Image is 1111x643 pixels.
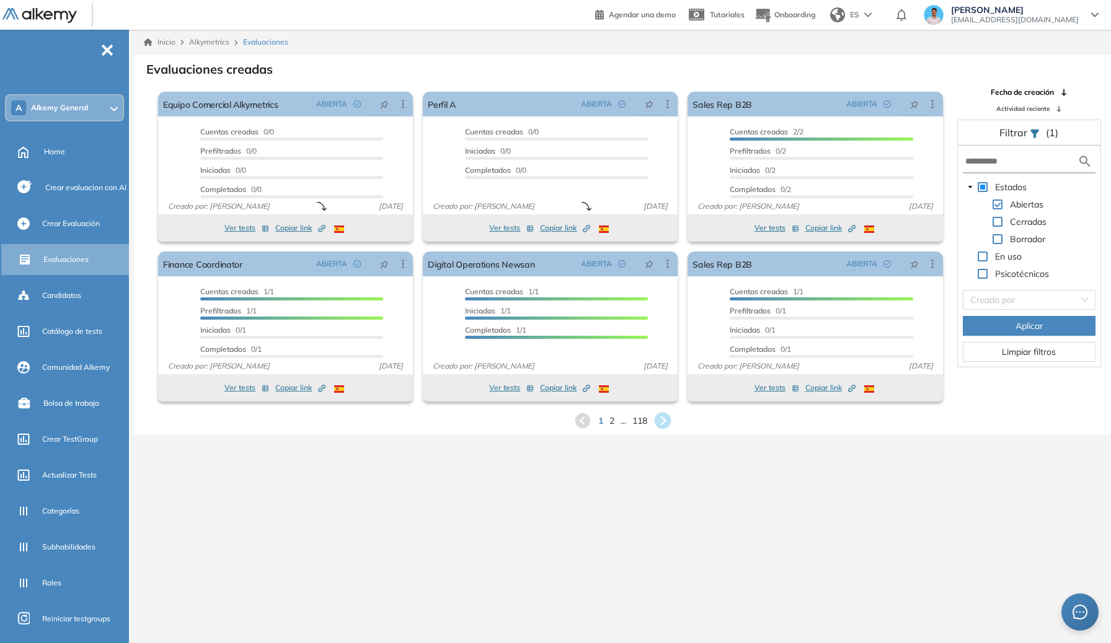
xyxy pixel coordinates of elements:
span: 0/1 [730,325,776,335]
span: 0/1 [730,306,786,315]
span: Borrador [1007,232,1048,247]
span: Limpiar filtros [1002,345,1056,359]
span: 0/0 [200,185,262,194]
button: Onboarding [755,2,815,28]
span: ... [621,414,626,427]
span: Iniciadas [200,325,231,335]
button: Copiar link [275,221,325,235]
button: pushpin [635,94,663,114]
img: Logo [2,8,77,24]
span: 0/1 [200,344,262,354]
span: ABIERTA [581,258,612,269]
span: caret-down [967,184,973,190]
span: 1/1 [730,287,803,296]
span: Cuentas creadas [730,287,788,296]
span: check-circle [618,260,626,268]
span: Comunidad Alkemy [42,362,110,373]
span: message [1073,605,1087,619]
button: Ver tests [755,380,799,395]
span: Cuentas creadas [465,127,523,136]
span: [DATE] [904,201,938,212]
button: Copiar link [540,380,590,395]
span: pushpin [645,259,653,269]
span: check-circle [618,100,626,108]
span: Prefiltrados [200,306,241,315]
span: 2 [609,414,614,427]
span: Cuentas creadas [465,287,523,296]
span: Subhabilidades [42,541,95,553]
span: Estados [993,180,1029,195]
span: Completados [200,344,246,354]
span: Cuentas creadas [730,127,788,136]
span: [DATE] [374,201,408,212]
span: Estados [995,182,1027,193]
span: Prefiltrados [730,146,771,155]
span: Psicotécnicos [995,268,1049,279]
a: Sales Rep B2B [693,92,752,116]
span: Prefiltrados [730,306,771,315]
span: 1/1 [200,287,274,296]
a: Perfil A [428,92,456,116]
img: ESP [864,225,874,233]
span: Creado por: [PERSON_NAME] [693,201,804,212]
span: En uso [993,249,1024,264]
span: Completados [730,185,776,194]
button: Copiar link [805,221,856,235]
span: Abiertas [1007,197,1046,212]
button: Ver tests [755,221,799,235]
span: Alkemy General [31,103,88,113]
span: check-circle [883,100,891,108]
span: Psicotécnicos [993,266,1051,281]
a: Agendar una demo [595,6,676,21]
span: Actualizar Tests [42,470,97,481]
span: Copiar link [805,222,856,234]
span: Tutoriales [710,10,745,19]
span: Creado por: [PERSON_NAME] [428,201,539,212]
span: Home [44,146,65,157]
span: 118 [632,414,647,427]
span: Catálogo de tests [42,326,102,337]
span: Fecha de creación [991,87,1054,98]
span: Completados [730,344,776,354]
h3: Evaluaciones creadas [146,62,273,77]
span: [DATE] [639,361,673,372]
button: Copiar link [805,380,856,395]
span: ABIERTA [846,258,877,269]
img: ESP [334,385,344,393]
span: [DATE] [639,201,673,212]
span: ABIERTA [316,98,347,110]
span: Cerradas [1007,214,1049,229]
button: pushpin [371,94,398,114]
button: Ver tests [224,380,269,395]
span: pushpin [910,259,919,269]
button: Copiar link [540,221,590,235]
span: 0/1 [730,344,791,354]
span: Completados [465,165,511,175]
button: Ver tests [489,221,534,235]
span: Onboarding [774,10,815,19]
span: 0/1 [200,325,246,335]
button: pushpin [901,94,928,114]
span: Completados [200,185,246,194]
span: Bolsa de trabajo [43,398,99,409]
span: pushpin [910,99,919,109]
span: pushpin [645,99,653,109]
span: [DATE] [374,361,408,372]
button: pushpin [901,254,928,274]
img: ESP [599,225,609,233]
span: ABIERTA [846,98,877,110]
span: Alkymetrics [189,37,229,46]
a: Sales Rep B2B [693,252,752,276]
span: check-circle [353,260,361,268]
span: Roles [42,577,61,588]
button: pushpin [635,254,663,274]
span: [PERSON_NAME] [951,5,1079,15]
span: 2/2 [730,127,803,136]
span: Reiniciar testgroups [42,613,110,624]
span: Borrador [1010,234,1045,245]
span: [DATE] [904,361,938,372]
span: 0/0 [465,165,526,175]
a: Equipo Comercial Alkymetrics [163,92,278,116]
span: Evaluaciones [243,37,288,48]
span: 0/0 [200,146,257,155]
